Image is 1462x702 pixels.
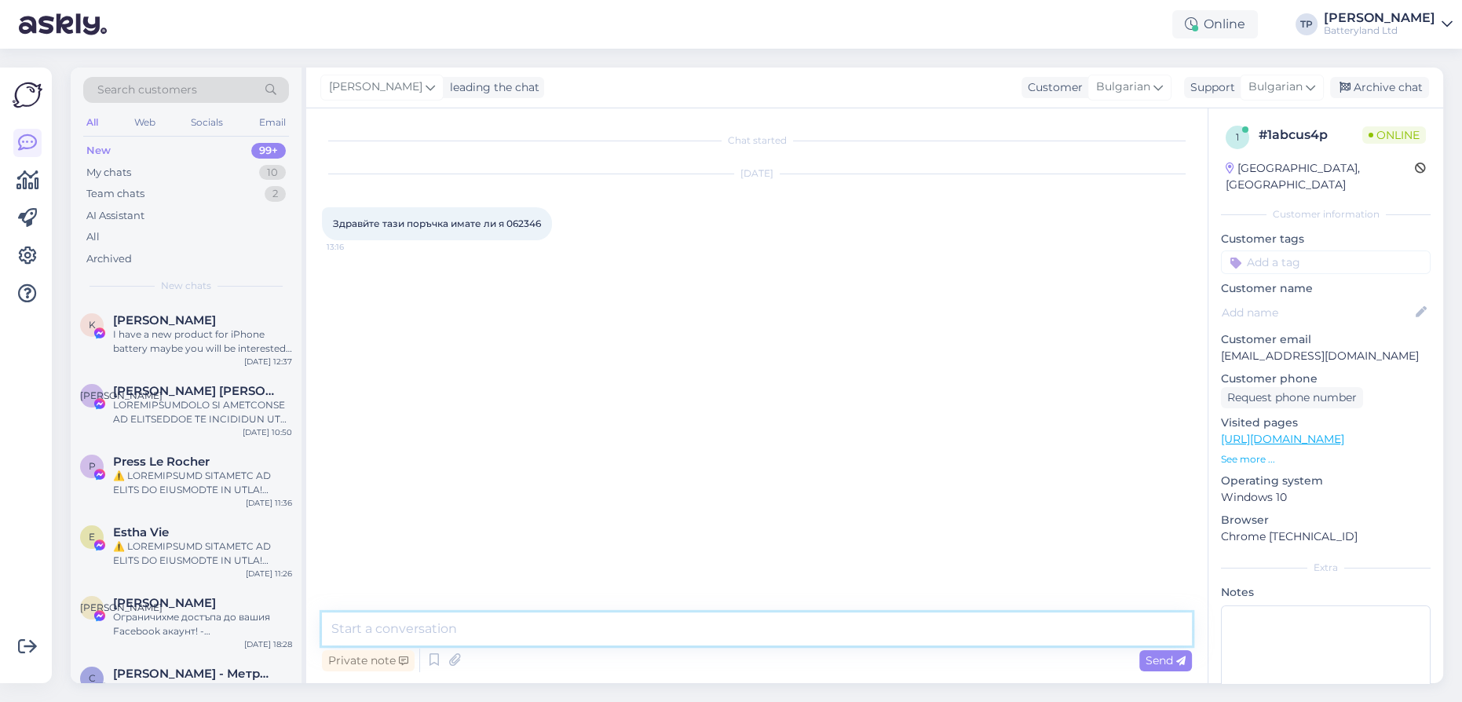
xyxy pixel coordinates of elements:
[113,610,292,638] div: Ограничихме достъпа до вашия Facebook акаунт! - Непотвърждаването може да доведе до постоянно бло...
[1184,79,1235,96] div: Support
[444,79,539,96] div: leading the chat
[86,229,100,245] div: All
[113,327,292,356] div: I have a new product for iPhone battery maybe you will be interested😁
[80,389,163,401] span: [PERSON_NAME]
[113,596,216,610] span: Антония Балабанова
[97,82,197,98] span: Search customers
[1324,12,1435,24] div: [PERSON_NAME]
[1221,231,1431,247] p: Customer tags
[265,186,286,202] div: 2
[13,80,42,110] img: Askly Logo
[113,525,169,539] span: Estha Vie
[1324,12,1453,37] a: [PERSON_NAME]Batteryland Ltd
[259,165,286,181] div: 10
[1221,528,1431,545] p: Chrome [TECHNICAL_ID]
[327,241,386,253] span: 13:16
[1296,13,1318,35] div: TP
[322,133,1192,148] div: Chat started
[246,497,292,509] div: [DATE] 11:36
[329,79,422,96] span: [PERSON_NAME]
[188,112,226,133] div: Socials
[256,112,289,133] div: Email
[113,398,292,426] div: LOREMIPSUMDOLO SI AMETCONSE AD ELITSEDDOE TE INCIDIDUN UT LABOREET Dolorem Aliquaenima, mi veniam...
[1330,77,1429,98] div: Archive chat
[113,384,276,398] span: Л. Ирина
[1221,250,1431,274] input: Add a tag
[113,313,216,327] span: Kelvin Xu
[243,426,292,438] div: [DATE] 10:50
[86,251,132,267] div: Archived
[113,667,276,681] span: Севинч Фучиджиева - Метрика ЕООД
[333,218,541,229] span: Здравйте тази поръчка имате ли я 062346
[1221,452,1431,466] p: See more ...
[1248,79,1303,96] span: Bulgarian
[83,112,101,133] div: All
[1221,331,1431,348] p: Customer email
[1362,126,1426,144] span: Online
[131,112,159,133] div: Web
[1236,131,1239,143] span: 1
[1221,415,1431,431] p: Visited pages
[89,319,96,331] span: K
[113,539,292,568] div: ⚠️ LOREMIPSUMD SITAMETC AD ELITS DO EIUSMODTE IN UTLA! Etdolor magnaaliq enimadminim veniamq nost...
[1259,126,1362,144] div: # 1abcus4p
[1324,24,1435,37] div: Batteryland Ltd
[161,279,211,293] span: New chats
[1221,387,1363,408] div: Request phone number
[113,469,292,497] div: ⚠️ LOREMIPSUMD SITAMETC AD ELITS DO EIUSMODTE IN UTLA! Etdolor magnaaliq enimadminim veniamq nost...
[1096,79,1150,96] span: Bulgarian
[1221,348,1431,364] p: [EMAIL_ADDRESS][DOMAIN_NAME]
[86,208,144,224] div: AI Assistant
[1221,561,1431,575] div: Extra
[113,455,210,469] span: Press Le Rocher
[1221,473,1431,489] p: Operating system
[89,531,95,543] span: E
[1221,207,1431,221] div: Customer information
[86,143,111,159] div: New
[1146,653,1186,667] span: Send
[80,601,163,613] span: [PERSON_NAME]
[322,166,1192,181] div: [DATE]
[244,638,292,650] div: [DATE] 18:28
[1221,432,1344,446] a: [URL][DOMAIN_NAME]
[244,356,292,367] div: [DATE] 12:37
[1221,489,1431,506] p: Windows 10
[89,460,96,472] span: P
[1221,584,1431,601] p: Notes
[1221,512,1431,528] p: Browser
[1222,304,1413,321] input: Add name
[86,186,144,202] div: Team chats
[251,143,286,159] div: 99+
[1172,10,1258,38] div: Online
[322,650,415,671] div: Private note
[1221,280,1431,297] p: Customer name
[1226,160,1415,193] div: [GEOGRAPHIC_DATA], [GEOGRAPHIC_DATA]
[86,165,131,181] div: My chats
[1221,371,1431,387] p: Customer phone
[89,672,96,684] span: С
[1022,79,1083,96] div: Customer
[246,568,292,580] div: [DATE] 11:26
